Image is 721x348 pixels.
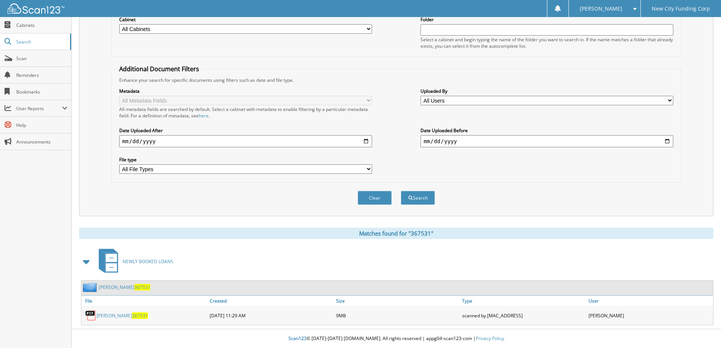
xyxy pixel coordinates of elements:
a: Privacy Policy [476,335,504,342]
div: 9MB [334,308,461,323]
iframe: Chat Widget [683,312,721,348]
span: NEWLY BOOKED LOANS [123,258,173,265]
a: here [199,112,209,119]
a: [PERSON_NAME]367531 [99,284,150,290]
div: Matches found for "367531" [79,228,713,239]
a: User [587,296,713,306]
div: © [DATE]-[DATE] [DOMAIN_NAME]. All rights reserved | appg04-scan123-com | [72,329,721,348]
span: Search [16,39,66,45]
a: Type [460,296,587,306]
span: [PERSON_NAME] [580,6,622,11]
button: Search [401,191,435,205]
img: PDF.png [85,310,97,321]
label: Cabinet [119,16,372,23]
input: start [119,135,372,147]
span: New City Funding Corp [652,6,710,11]
input: end [420,135,673,147]
label: Date Uploaded After [119,127,372,134]
a: [PERSON_NAME]367531 [97,312,148,319]
label: File type [119,156,372,163]
a: Size [334,296,461,306]
div: Select a cabinet and begin typing the name of the folder you want to search in. If the name match... [420,36,673,49]
div: [PERSON_NAME] [587,308,713,323]
span: Help [16,122,67,128]
a: Created [208,296,334,306]
a: File [81,296,208,306]
div: [DATE] 11:29 AM [208,308,334,323]
div: All metadata fields are searched by default. Select a cabinet with metadata to enable filtering b... [119,106,372,119]
span: 367531 [134,284,150,290]
img: scan123-logo-white.svg [8,3,64,14]
label: Metadata [119,88,372,94]
div: Enhance your search for specific documents using filters such as date and file type. [115,77,677,83]
div: scanned by [MAC_ADDRESS] [460,308,587,323]
span: Cabinets [16,22,67,28]
span: Scan [16,55,67,62]
label: Date Uploaded Before [420,127,673,134]
span: User Reports [16,105,62,112]
label: Uploaded By [420,88,673,94]
span: 367531 [132,312,148,319]
span: Scan123 [288,335,307,342]
span: Bookmarks [16,89,67,95]
label: Folder [420,16,673,23]
span: Announcements [16,139,67,145]
legend: Additional Document Filters [115,65,203,73]
a: NEWLY BOOKED LOANS [94,247,173,276]
button: Clear [358,191,392,205]
span: Reminders [16,72,67,78]
img: folder2.png [83,282,99,292]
